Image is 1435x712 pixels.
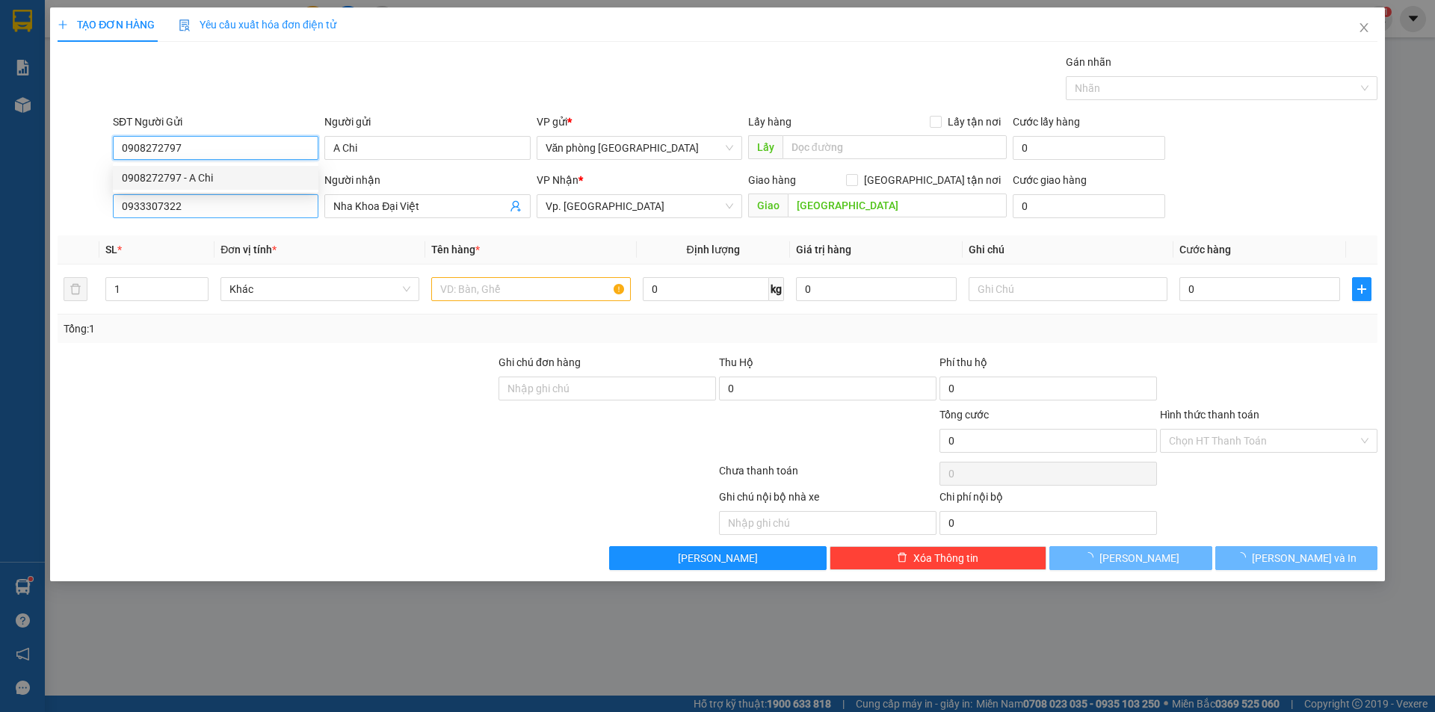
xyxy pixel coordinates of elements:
[1343,7,1385,49] button: Close
[431,244,480,256] span: Tên hàng
[719,511,936,535] input: Nhập ghi chú
[796,244,851,256] span: Giá trị hàng
[748,174,796,186] span: Giao hàng
[1013,174,1087,186] label: Cước giao hàng
[939,409,989,421] span: Tổng cước
[537,114,742,130] div: VP gửi
[58,19,155,31] span: TẠO ĐƠN HÀNG
[1235,552,1252,563] span: loading
[1013,116,1080,128] label: Cước lấy hàng
[537,174,578,186] span: VP Nhận
[1160,409,1259,421] label: Hình thức thanh toán
[324,114,530,130] div: Người gửi
[179,19,191,31] img: icon
[64,277,87,301] button: delete
[788,194,1007,217] input: Dọc đường
[748,135,783,159] span: Lấy
[969,277,1167,301] input: Ghi Chú
[748,194,788,217] span: Giao
[687,244,740,256] span: Định lượng
[510,200,522,212] span: user-add
[939,354,1157,377] div: Phí thu hộ
[1358,22,1370,34] span: close
[796,277,957,301] input: 0
[913,550,978,566] span: Xóa Thông tin
[717,462,938,489] div: Chưa thanh toán
[220,244,277,256] span: Đơn vị tính
[1252,550,1357,566] span: [PERSON_NAME] và In
[324,172,530,188] div: Người nhận
[942,114,1007,130] span: Lấy tận nơi
[1179,244,1231,256] span: Cước hàng
[1215,546,1377,570] button: [PERSON_NAME] và In
[719,356,753,368] span: Thu Hộ
[939,489,1157,511] div: Chi phí nội bộ
[769,277,784,301] span: kg
[1353,283,1371,295] span: plus
[1013,136,1165,160] input: Cước lấy hàng
[546,195,733,217] span: Vp. Phan Rang
[1066,56,1111,68] label: Gán nhãn
[1083,552,1099,563] span: loading
[499,356,581,368] label: Ghi chú đơn hàng
[748,116,791,128] span: Lấy hàng
[122,170,309,186] div: 0908272797 - A Chi
[105,244,117,256] span: SL
[830,546,1047,570] button: deleteXóa Thông tin
[1352,277,1371,301] button: plus
[546,137,733,159] span: Văn phòng Tân Phú
[783,135,1007,159] input: Dọc đường
[719,489,936,511] div: Ghi chú nội bộ nhà xe
[678,550,758,566] span: [PERSON_NAME]
[499,377,716,400] input: Ghi chú đơn hàng
[1013,194,1165,218] input: Cước giao hàng
[58,19,68,30] span: plus
[1049,546,1212,570] button: [PERSON_NAME]
[431,277,630,301] input: VD: Bàn, Ghế
[229,278,410,300] span: Khác
[64,321,554,337] div: Tổng: 1
[96,22,143,143] b: Biên nhận gởi hàng hóa
[858,172,1007,188] span: [GEOGRAPHIC_DATA] tận nơi
[609,546,827,570] button: [PERSON_NAME]
[897,552,907,564] span: delete
[179,19,336,31] span: Yêu cầu xuất hóa đơn điện tử
[963,235,1173,264] th: Ghi chú
[113,114,318,130] div: SĐT Người Gửi
[1099,550,1179,566] span: [PERSON_NAME]
[113,166,318,190] div: 0908272797 - A Chi
[19,96,82,167] b: An Anh Limousine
